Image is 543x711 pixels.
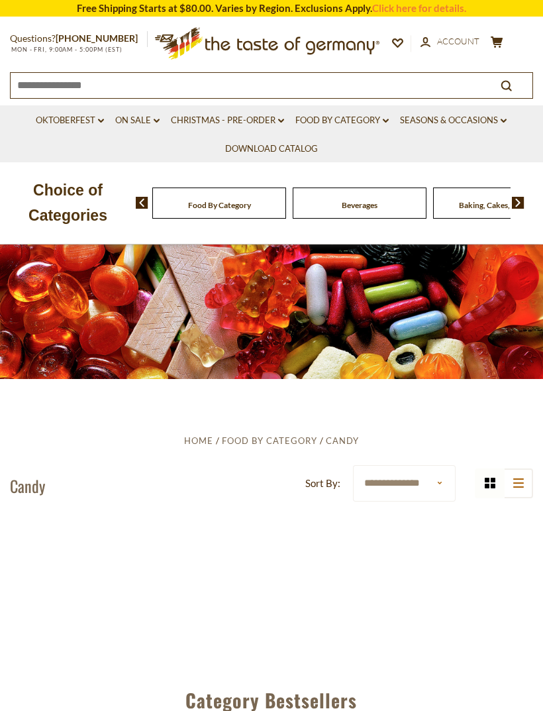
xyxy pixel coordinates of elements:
[295,113,389,128] a: Food By Category
[171,113,284,128] a: Christmas - PRE-ORDER
[10,30,148,47] p: Questions?
[420,34,479,49] a: Account
[222,435,317,446] a: Food By Category
[10,476,45,496] h1: Candy
[136,197,148,209] img: previous arrow
[56,32,138,44] a: [PHONE_NUMBER]
[225,142,318,156] a: Download Catalog
[326,435,359,446] a: Candy
[184,435,213,446] a: Home
[400,113,507,128] a: Seasons & Occasions
[115,113,160,128] a: On Sale
[36,113,104,128] a: Oktoberfest
[459,200,542,210] a: Baking, Cakes, Desserts
[188,200,251,210] a: Food By Category
[437,36,479,46] span: Account
[372,2,466,14] a: Click here for details.
[512,197,524,209] img: next arrow
[305,475,340,492] label: Sort By:
[10,46,123,53] span: MON - FRI, 9:00AM - 5:00PM (EST)
[342,200,377,210] a: Beverages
